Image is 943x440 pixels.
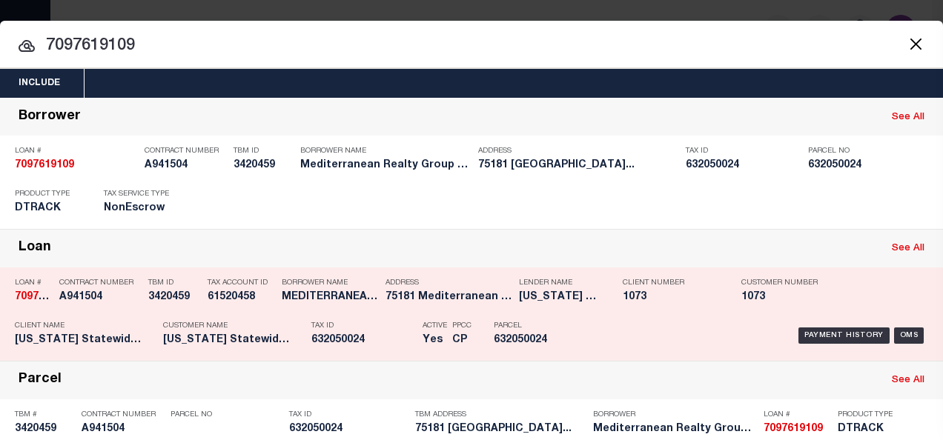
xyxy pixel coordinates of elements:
h5: 7097619109 [15,159,137,172]
p: Address [478,147,678,156]
p: Loan # [15,147,137,156]
p: Loan # [15,279,52,287]
h5: DTRACK [15,202,82,215]
p: Customer Name [163,321,289,330]
div: Parcel [19,372,62,389]
p: Tax Service Type [104,190,178,199]
div: OMS [894,327,924,344]
p: Loan # [764,410,830,419]
p: Lender Name [519,279,600,287]
h5: A941504 [59,291,141,304]
h5: A941504 [82,423,163,436]
h5: A941504 [145,159,226,172]
p: Product Type [15,190,82,199]
div: Loan [19,240,51,257]
h5: 7097619109 [15,291,52,304]
p: Tax ID [686,147,801,156]
a: See All [892,113,924,122]
p: Address [386,279,512,287]
h5: 1073 [741,291,815,304]
h5: 61520458 [208,291,274,304]
h5: Mediterranean Realty Group LLC [300,159,471,172]
p: Tax Account ID [208,279,274,287]
h5: MEDITERRANEAN REALTY GROUP LLC [282,291,378,304]
p: Contract Number [82,410,163,419]
strong: 7097619109 [15,160,74,170]
strong: 7097619109 [15,292,74,302]
h5: 632050024 [686,159,801,172]
p: TBM Address [415,410,586,419]
p: TBM ID [234,147,293,156]
p: Contract Number [59,279,141,287]
h5: 632050024 [311,334,415,347]
h5: 75181 MEDITERRANEAN PALM DESERT... [415,423,586,436]
div: Borrower [19,109,81,126]
h5: NonEscrow [104,202,178,215]
p: PPCC [452,321,471,330]
a: See All [892,376,924,385]
h5: California Statewide CDC [15,334,141,347]
p: Borrower Name [282,279,378,287]
p: Parcel No [808,147,934,156]
p: Client Name [15,321,141,330]
h5: Mediterranean Realty Group LLC [593,423,756,436]
h5: 3420459 [148,291,200,304]
p: Borrower [593,410,756,419]
h5: 1073 [623,291,719,304]
h5: 75181 MEDITERRANEAN PALM DESERT... [478,159,678,172]
p: Tax ID [289,410,408,419]
p: Product Type [838,410,904,419]
p: Customer Number [741,279,818,287]
h5: CP [452,334,471,347]
h5: 7097619109 [764,423,830,436]
h5: California Statewide CDC [163,334,289,347]
a: See All [892,244,924,253]
h5: California Statewide CDC [519,291,600,304]
p: Active [423,321,447,330]
p: Parcel [494,321,560,330]
h5: 3420459 [15,423,74,436]
h5: 3420459 [234,159,293,172]
p: Contract Number [145,147,226,156]
h5: DTRACK [838,423,904,436]
div: Payment History [798,327,890,344]
button: Close [906,34,925,53]
p: Parcel No [171,410,282,419]
p: Tax ID [311,321,415,330]
h5: 632050024 [808,159,934,172]
h5: Yes [423,334,445,347]
p: TBM ID [148,279,200,287]
p: Client Number [623,279,719,287]
strong: 7097619109 [764,424,823,434]
h5: 632050024 [289,423,408,436]
h5: 632050024 [494,334,560,347]
p: Borrower Name [300,147,471,156]
p: TBM # [15,410,74,419]
h5: 75181 Mediterranean Palm Desert... [386,291,512,304]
